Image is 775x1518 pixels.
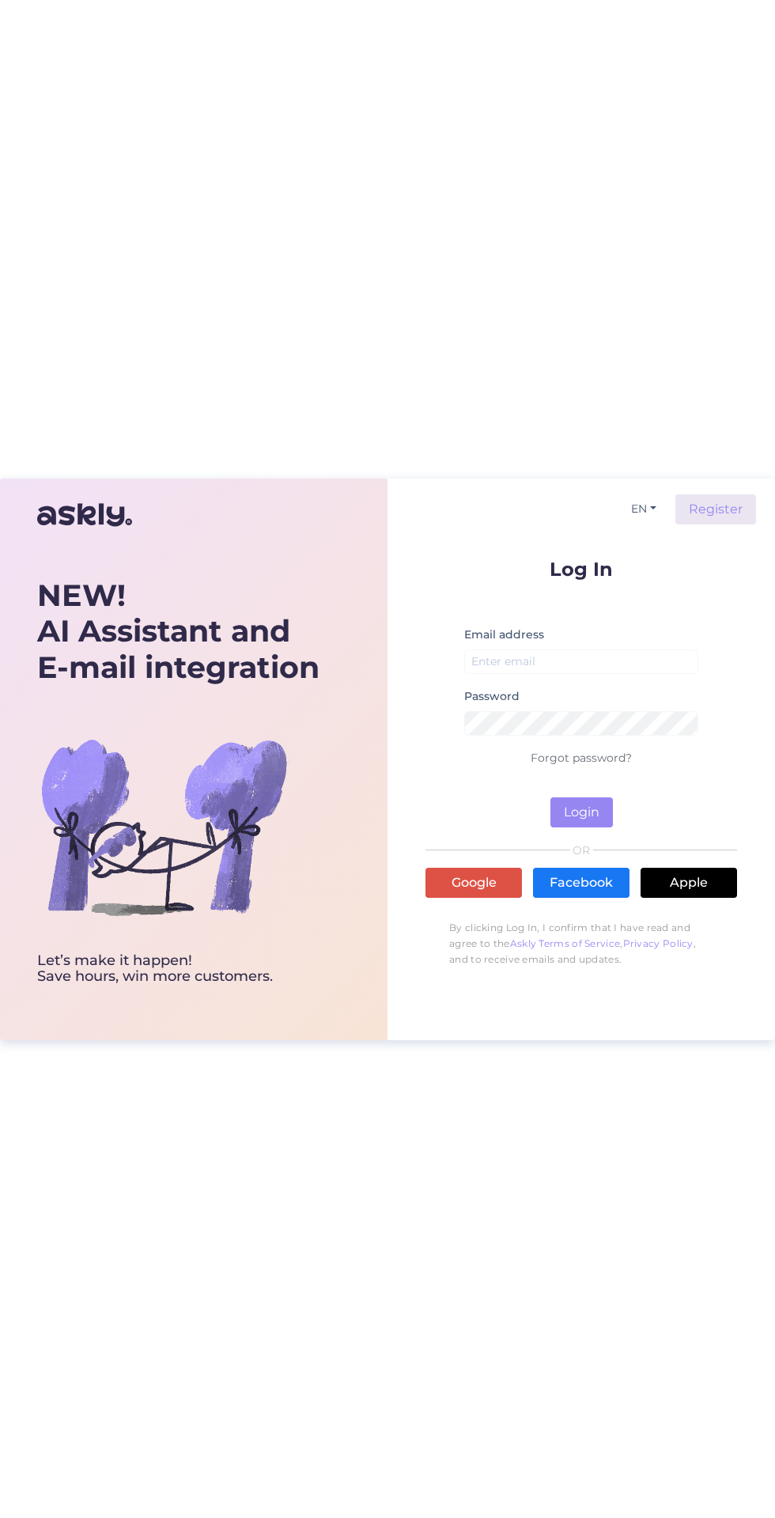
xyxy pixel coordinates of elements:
[425,912,737,975] p: By clicking Log In, I confirm that I have read and agree to the , , and to receive emails and upd...
[37,953,319,985] div: Let’s make it happen! Save hours, win more customers.
[37,700,290,953] img: bg-askly
[464,688,520,705] label: Password
[550,797,613,827] button: Login
[464,627,544,643] label: Email address
[425,559,737,579] p: Log In
[641,868,737,898] a: Apple
[625,498,663,521] button: EN
[531,751,632,765] a: Forgot password?
[570,845,593,856] span: OR
[37,577,126,614] b: NEW!
[37,577,319,686] div: AI Assistant and E-mail integration
[425,868,522,898] a: Google
[464,649,698,674] input: Enter email
[675,494,756,524] a: Register
[533,868,629,898] a: Facebook
[37,496,132,534] img: Askly
[623,937,694,949] a: Privacy Policy
[510,937,621,949] a: Askly Terms of Service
